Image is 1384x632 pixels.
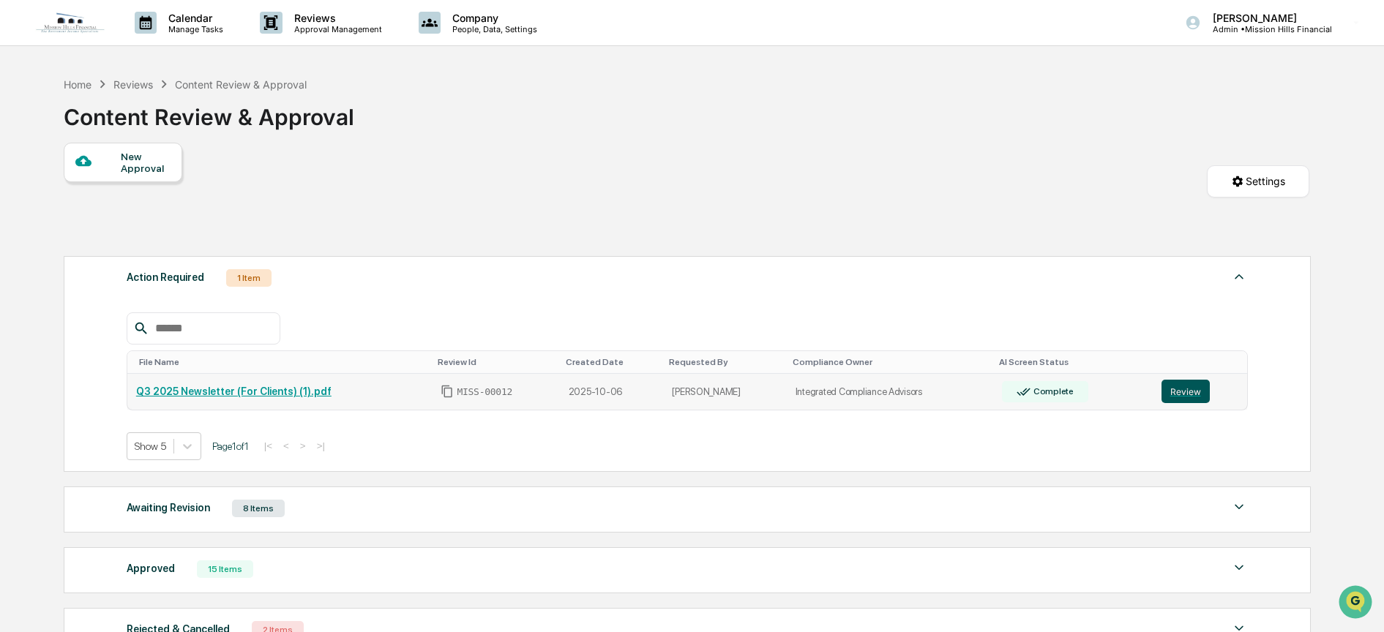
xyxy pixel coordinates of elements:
span: Preclearance [29,184,94,199]
div: Home [64,78,91,91]
span: MISS-00012 [457,386,512,398]
div: Toggle SortBy [669,357,780,367]
div: Reviews [113,78,153,91]
div: Awaiting Revision [127,498,210,517]
div: Toggle SortBy [1164,357,1241,367]
iframe: Open customer support [1337,584,1377,623]
a: 🗄️Attestations [100,178,187,205]
a: 🖐️Preclearance [9,178,100,205]
div: Toggle SortBy [999,357,1147,367]
img: caret [1230,498,1248,516]
span: Attestations [121,184,182,199]
span: Data Lookup [29,212,92,227]
div: Toggle SortBy [793,357,987,367]
div: 1 Item [226,269,272,287]
div: Content Review & Approval [64,92,354,130]
div: Complete [1030,386,1074,396]
img: caret [1230,559,1248,576]
p: People, Data, Settings [441,24,545,34]
div: Content Review & Approval [175,78,307,91]
a: Powered byPylon [103,247,177,259]
span: Page 1 of 1 [212,440,249,452]
span: Copy Id [441,385,454,398]
button: < [279,440,293,452]
a: Review [1162,380,1238,403]
p: Reviews [283,12,389,24]
td: [PERSON_NAME] [663,374,786,410]
a: Q3 2025 Newsletter (For Clients) (1).pdf [136,385,332,397]
p: Company [441,12,545,24]
button: Start new chat [249,116,266,134]
button: |< [260,440,277,452]
img: 1746055101610-c473b297-6a78-478c-a979-82029cc54cd1 [15,112,41,138]
p: Approval Management [283,24,389,34]
button: >| [313,440,329,452]
div: Start new chat [50,112,240,127]
div: Toggle SortBy [139,357,427,367]
div: 🖐️ [15,186,26,197]
p: How can we help? [15,31,266,54]
div: Toggle SortBy [438,357,553,367]
a: 🔎Data Lookup [9,206,98,233]
td: Integrated Compliance Advisors [787,374,993,410]
div: 8 Items [232,500,285,517]
div: 🔎 [15,214,26,225]
button: Review [1162,380,1210,403]
img: caret [1230,268,1248,285]
td: 2025-10-06 [560,374,664,410]
div: Toggle SortBy [566,357,658,367]
div: 🗄️ [106,186,118,197]
div: 15 Items [197,560,253,578]
div: New Approval [121,151,170,174]
div: We're available if you need us! [50,127,185,138]
img: logo [35,12,105,34]
div: Approved [127,559,175,578]
p: Admin • Mission Hills Financial [1201,24,1332,34]
button: Settings [1207,165,1309,197]
span: Pylon [146,248,177,259]
div: Action Required [127,268,204,287]
p: Manage Tasks [157,24,231,34]
p: [PERSON_NAME] [1201,12,1332,24]
p: Calendar [157,12,231,24]
button: > [296,440,310,452]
